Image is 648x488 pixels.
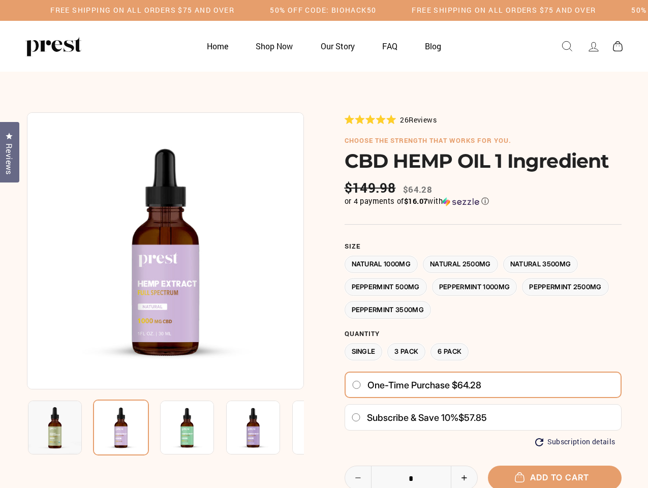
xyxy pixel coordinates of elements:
h6: choose the strength that works for you. [345,137,622,145]
a: FAQ [369,36,410,56]
ul: Primary [194,36,454,56]
span: $57.85 [458,412,487,423]
a: Shop Now [243,36,305,56]
label: Size [345,242,622,251]
label: Peppermint 3500MG [345,301,431,319]
label: 3 Pack [387,343,425,361]
input: One-time purchase $64.28 [352,381,361,389]
div: or 4 payments of$16.07withSezzle Click to learn more about Sezzle [345,196,622,206]
h1: CBD HEMP OIL 1 Ingredient [345,149,622,172]
label: Natural 3500MG [503,256,578,273]
img: PREST ORGANICS [25,36,81,56]
h5: 50% OFF CODE: BIOHACK50 [270,6,376,15]
span: $64.28 [403,184,432,195]
span: One-time purchase $64.28 [367,380,481,391]
label: Natural 1000MG [345,256,418,273]
a: Our Story [308,36,367,56]
img: CBD HEMP OIL 1 Ingredient [28,401,82,454]
img: CBD HEMP OIL 1 Ingredient [27,112,304,389]
label: Natural 2500MG [423,256,498,273]
span: 26 [400,115,409,125]
label: Peppermint 2500MG [522,278,609,296]
label: 6 Pack [430,343,469,361]
label: Peppermint 1000MG [432,278,517,296]
img: CBD HEMP OIL 1 Ingredient [292,401,346,454]
div: 26Reviews [345,114,437,125]
h5: Free Shipping on all orders $75 and over [50,6,234,15]
span: $16.07 [404,196,427,206]
label: Single [345,343,383,361]
label: Quantity [345,330,622,338]
span: $149.98 [345,180,398,196]
span: Subscription details [547,438,615,446]
a: Blog [412,36,454,56]
h5: Free Shipping on all orders $75 and over [412,6,596,15]
input: Subscribe & save 10%$57.85 [351,413,361,421]
img: CBD HEMP OIL 1 Ingredient [226,401,280,454]
span: Subscribe & save 10% [367,412,458,423]
div: or 4 payments of with [345,196,622,206]
a: Home [194,36,241,56]
img: CBD HEMP OIL 1 Ingredient [93,400,149,455]
img: Sezzle [443,197,479,206]
label: Peppermint 500MG [345,278,427,296]
button: Subscription details [535,438,615,446]
img: CBD HEMP OIL 1 Ingredient [160,401,214,454]
span: Reviews [3,143,16,175]
span: Reviews [409,115,437,125]
span: Add to cart [520,472,589,482]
